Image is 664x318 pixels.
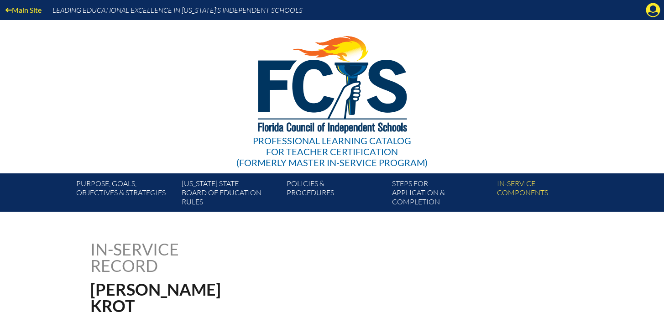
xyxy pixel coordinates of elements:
img: FCISlogo221.eps [238,20,426,145]
a: Policies &Procedures [283,177,388,212]
span: for Teacher Certification [266,146,398,157]
h1: In-service record [90,241,274,274]
a: [US_STATE] StateBoard of Education rules [178,177,283,212]
div: Professional Learning Catalog (formerly Master In-service Program) [236,135,428,168]
a: Steps forapplication & completion [388,177,493,212]
h1: [PERSON_NAME] Krot [90,281,390,314]
svg: Manage account [646,3,660,17]
a: Main Site [2,4,45,16]
a: In-servicecomponents [493,177,598,212]
a: Purpose, goals,objectives & strategies [73,177,178,212]
a: Professional Learning Catalog for Teacher Certification(formerly Master In-service Program) [233,18,431,170]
